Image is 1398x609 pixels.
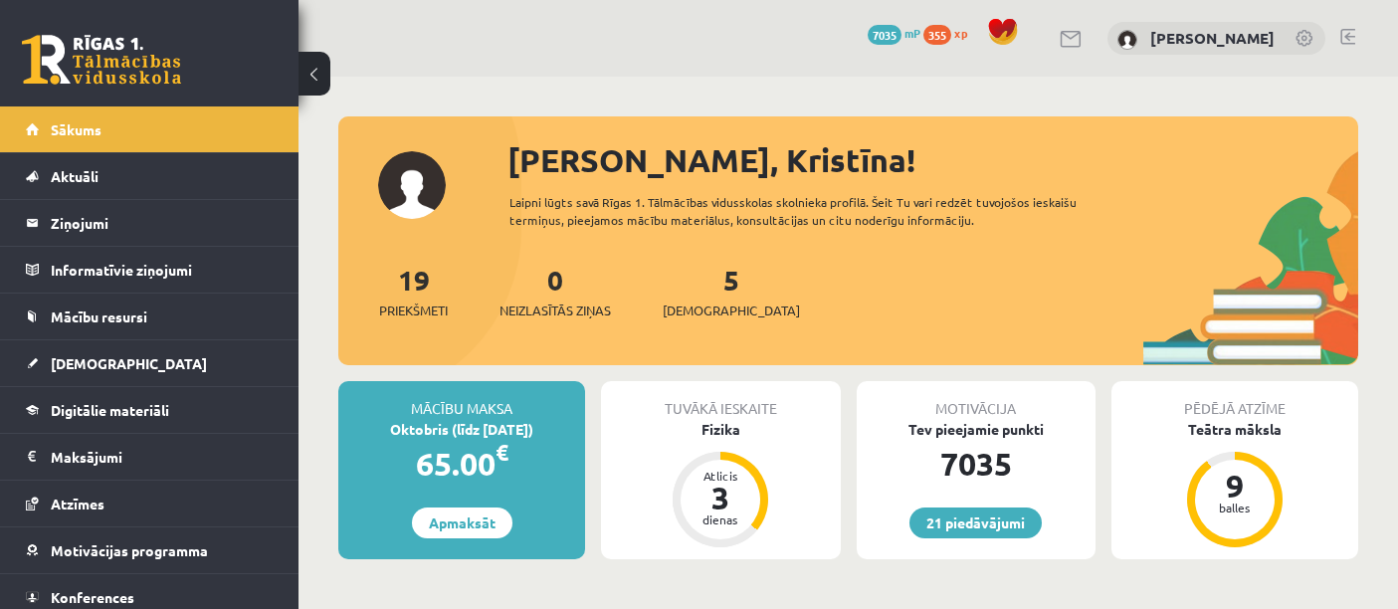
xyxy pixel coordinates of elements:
legend: Maksājumi [51,434,274,480]
div: 3 [691,482,750,513]
a: Teātra māksla 9 balles [1111,419,1358,550]
a: 5[DEMOGRAPHIC_DATA] [663,262,800,320]
a: 21 piedāvājumi [909,507,1042,538]
a: Sākums [26,106,274,152]
div: Atlicis [691,470,750,482]
div: dienas [691,513,750,525]
div: 9 [1205,470,1265,502]
img: Kristīna Vološina [1117,30,1137,50]
a: 19Priekšmeti [379,262,448,320]
span: Konferences [51,588,134,606]
a: Maksājumi [26,434,274,480]
div: Oktobris (līdz [DATE]) [338,419,585,440]
span: [DEMOGRAPHIC_DATA] [51,354,207,372]
a: Fizika Atlicis 3 dienas [601,419,840,550]
div: Tev pieejamie punkti [857,419,1096,440]
div: Fizika [601,419,840,440]
a: Mācību resursi [26,294,274,339]
span: Mācību resursi [51,307,147,325]
a: Rīgas 1. Tālmācības vidusskola [22,35,181,85]
span: Priekšmeti [379,301,448,320]
div: [PERSON_NAME], Kristīna! [507,136,1358,184]
div: 7035 [857,440,1096,488]
span: Aktuāli [51,167,99,185]
div: Pēdējā atzīme [1111,381,1358,419]
div: Mācību maksa [338,381,585,419]
a: 7035 mP [868,25,920,41]
legend: Ziņojumi [51,200,274,246]
span: Sākums [51,120,101,138]
a: Atzīmes [26,481,274,526]
legend: Informatīvie ziņojumi [51,247,274,293]
div: Laipni lūgts savā Rīgas 1. Tālmācības vidusskolas skolnieka profilā. Šeit Tu vari redzēt tuvojošo... [509,193,1121,229]
a: 355 xp [923,25,977,41]
span: mP [904,25,920,41]
div: 65.00 [338,440,585,488]
div: Motivācija [857,381,1096,419]
span: Neizlasītās ziņas [499,301,611,320]
a: 0Neizlasītās ziņas [499,262,611,320]
span: [DEMOGRAPHIC_DATA] [663,301,800,320]
a: Apmaksāt [412,507,512,538]
span: 355 [923,25,951,45]
span: Motivācijas programma [51,541,208,559]
span: Digitālie materiāli [51,401,169,419]
span: Atzīmes [51,495,104,512]
span: € [496,438,508,467]
div: balles [1205,502,1265,513]
a: [DEMOGRAPHIC_DATA] [26,340,274,386]
a: Motivācijas programma [26,527,274,573]
a: [PERSON_NAME] [1150,28,1275,48]
a: Aktuāli [26,153,274,199]
a: Informatīvie ziņojumi [26,247,274,293]
div: Teātra māksla [1111,419,1358,440]
a: Digitālie materiāli [26,387,274,433]
span: 7035 [868,25,901,45]
span: xp [954,25,967,41]
a: Ziņojumi [26,200,274,246]
div: Tuvākā ieskaite [601,381,840,419]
